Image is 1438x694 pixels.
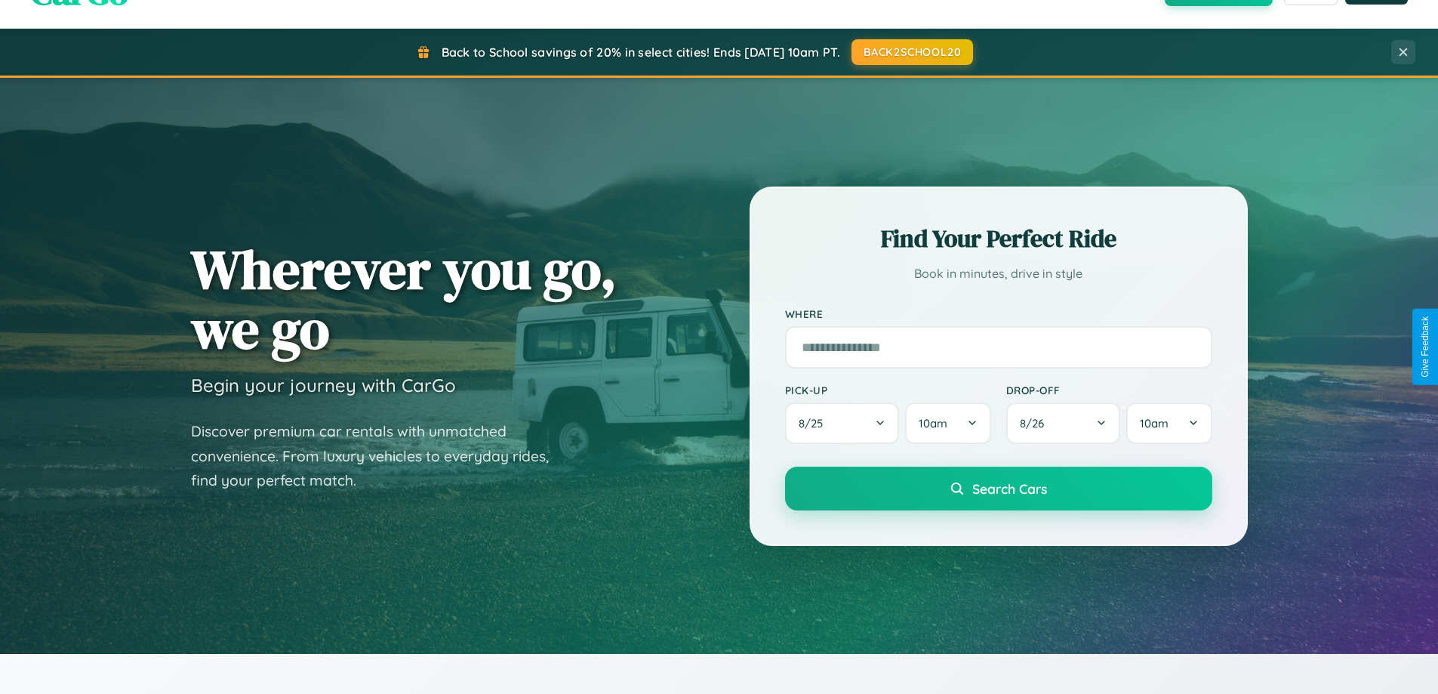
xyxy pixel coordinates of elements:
label: Where [785,307,1212,320]
button: 8/25 [785,403,900,444]
h3: Begin your journey with CarGo [191,374,456,396]
h2: Find Your Perfect Ride [785,222,1212,255]
div: Give Feedback [1420,316,1430,378]
span: 10am [919,416,947,430]
p: Discover premium car rentals with unmatched convenience. From luxury vehicles to everyday rides, ... [191,419,568,493]
button: Search Cars [785,467,1212,510]
span: Back to School savings of 20% in select cities! Ends [DATE] 10am PT. [442,45,840,60]
span: Search Cars [972,480,1047,497]
button: BACK2SCHOOL20 [851,39,973,65]
span: 10am [1140,416,1169,430]
h1: Wherever you go, we go [191,239,617,359]
label: Drop-off [1006,384,1212,396]
span: 8 / 25 [799,416,830,430]
p: Book in minutes, drive in style [785,263,1212,285]
label: Pick-up [785,384,991,396]
span: 8 / 26 [1020,416,1052,430]
button: 10am [905,403,990,444]
button: 10am [1126,403,1212,444]
button: 8/26 [1006,403,1121,444]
